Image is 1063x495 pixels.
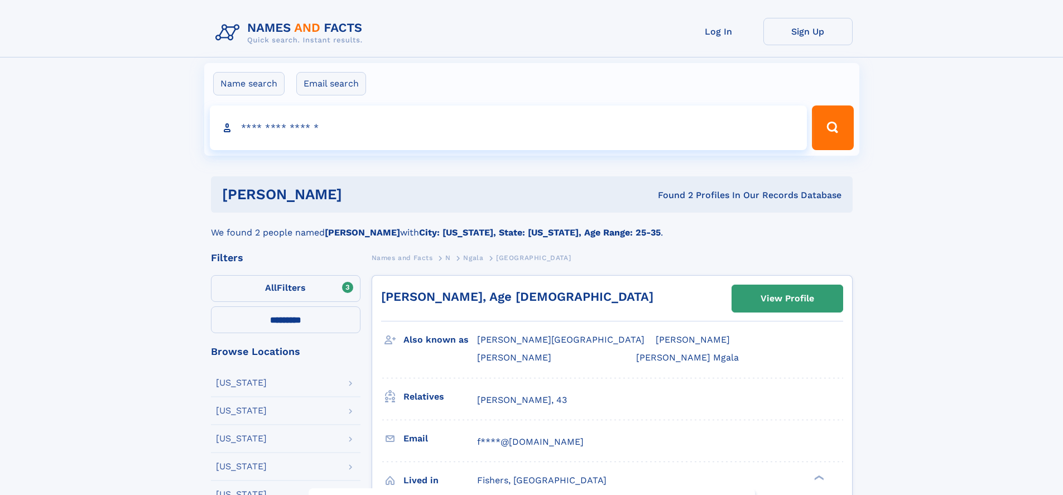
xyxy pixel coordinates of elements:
a: [PERSON_NAME], 43 [477,394,567,406]
span: [PERSON_NAME][GEOGRAPHIC_DATA] [477,334,644,345]
input: search input [210,105,807,150]
div: ❯ [811,474,825,481]
div: Found 2 Profiles In Our Records Database [500,189,841,201]
div: [US_STATE] [216,434,267,443]
a: Sign Up [763,18,853,45]
img: Logo Names and Facts [211,18,372,48]
a: N [445,251,451,265]
span: Fishers, [GEOGRAPHIC_DATA] [477,475,607,486]
button: Search Button [812,105,853,150]
h3: Relatives [403,387,477,406]
a: [PERSON_NAME], Age [DEMOGRAPHIC_DATA] [381,290,653,304]
div: [US_STATE] [216,378,267,387]
span: [PERSON_NAME] [477,352,551,363]
span: [PERSON_NAME] [656,334,730,345]
label: Email search [296,72,366,95]
span: All [265,282,277,293]
div: View Profile [761,286,814,311]
a: Names and Facts [372,251,433,265]
a: Ngala [463,251,483,265]
div: We found 2 people named with . [211,213,853,239]
span: N [445,254,451,262]
label: Filters [211,275,360,302]
span: Ngala [463,254,483,262]
h3: Also known as [403,330,477,349]
b: [PERSON_NAME] [325,227,400,238]
h3: Email [403,429,477,448]
div: Filters [211,253,360,263]
a: Log In [674,18,763,45]
span: [PERSON_NAME] Mgala [636,352,739,363]
h3: Lived in [403,471,477,490]
span: [GEOGRAPHIC_DATA] [496,254,571,262]
div: [US_STATE] [216,462,267,471]
div: Browse Locations [211,347,360,357]
h1: [PERSON_NAME] [222,188,500,201]
label: Name search [213,72,285,95]
div: [US_STATE] [216,406,267,415]
b: City: [US_STATE], State: [US_STATE], Age Range: 25-35 [419,227,661,238]
a: View Profile [732,285,843,312]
